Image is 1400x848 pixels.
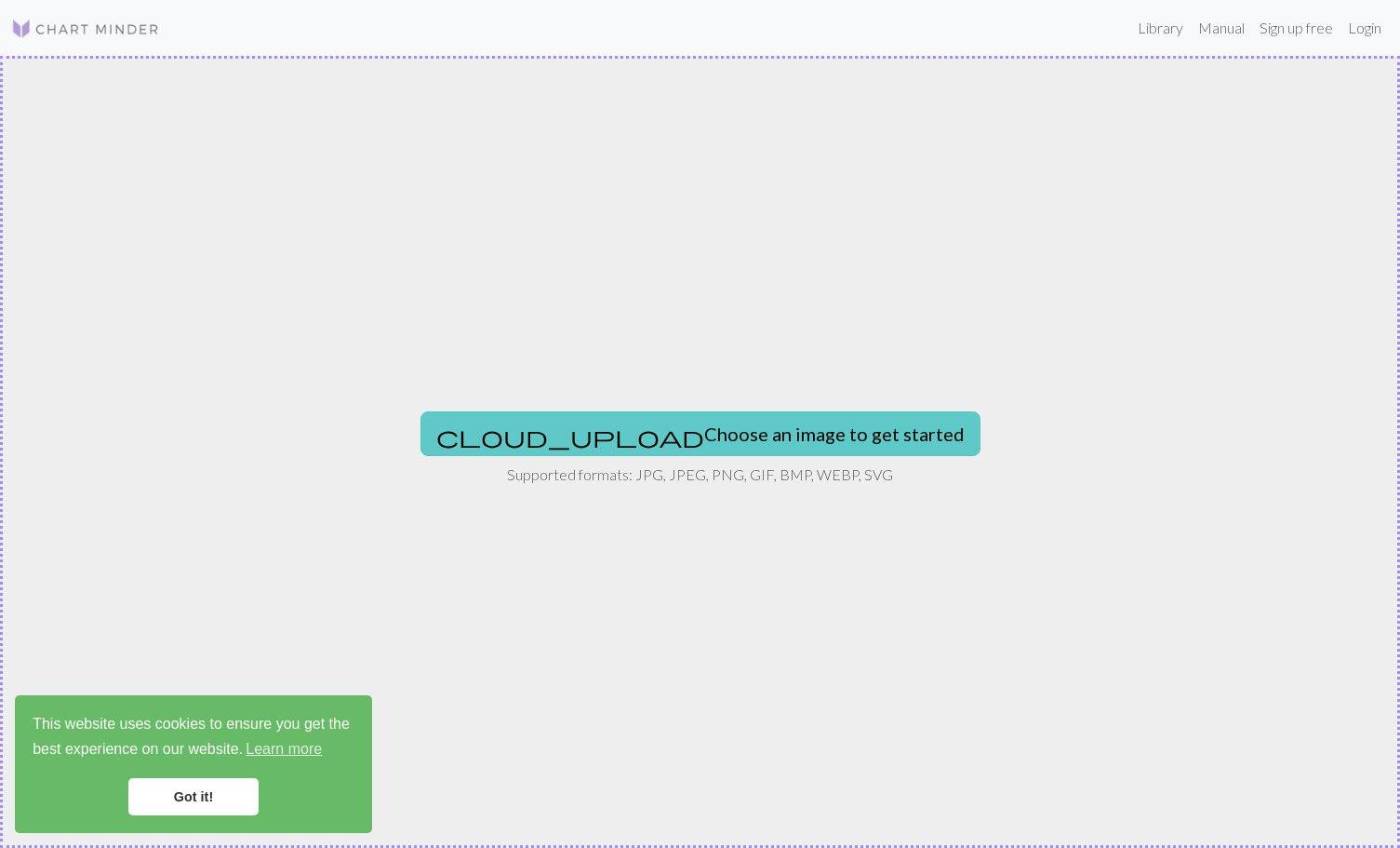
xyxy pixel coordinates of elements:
[507,464,893,486] p: Supported formats: JPG, JPEG, PNG, GIF, BMP, WEBP, SVG
[1191,9,1252,47] a: Manual
[1252,9,1340,47] a: Sign up free
[1340,9,1389,47] a: Login
[420,411,980,456] button: Choose an image to get started
[11,18,160,40] img: Logo
[33,713,354,763] span: This website uses cookies to ensure you get the best experience on our website.
[128,778,259,815] a: dismiss cookie message
[15,695,372,833] div: cookieconsent
[1130,9,1191,47] a: Library
[243,735,325,763] a: learn more about cookies
[436,424,704,450] span: cloud_upload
